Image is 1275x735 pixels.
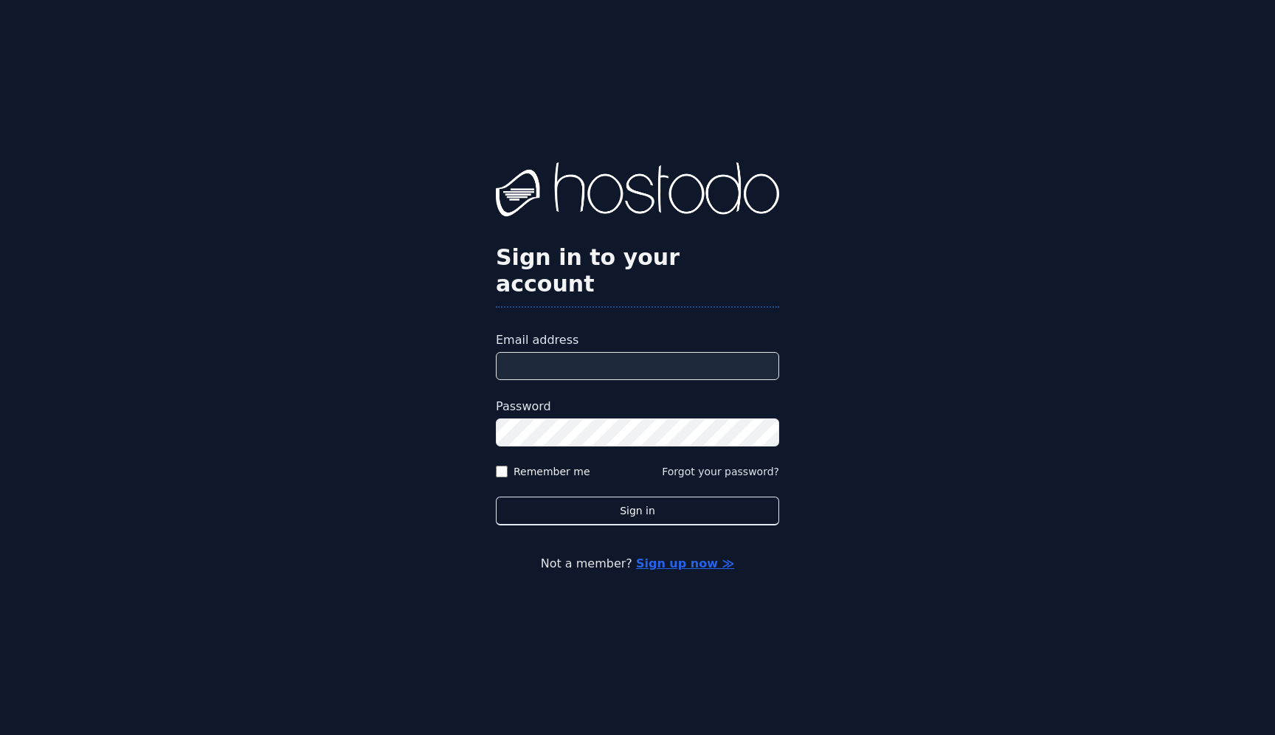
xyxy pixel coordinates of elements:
[71,555,1204,573] p: Not a member?
[496,331,779,349] label: Email address
[514,464,590,479] label: Remember me
[496,162,779,221] img: Hostodo
[636,556,734,570] a: Sign up now ≫
[662,464,779,479] button: Forgot your password?
[496,398,779,415] label: Password
[496,497,779,525] button: Sign in
[496,244,779,297] h2: Sign in to your account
